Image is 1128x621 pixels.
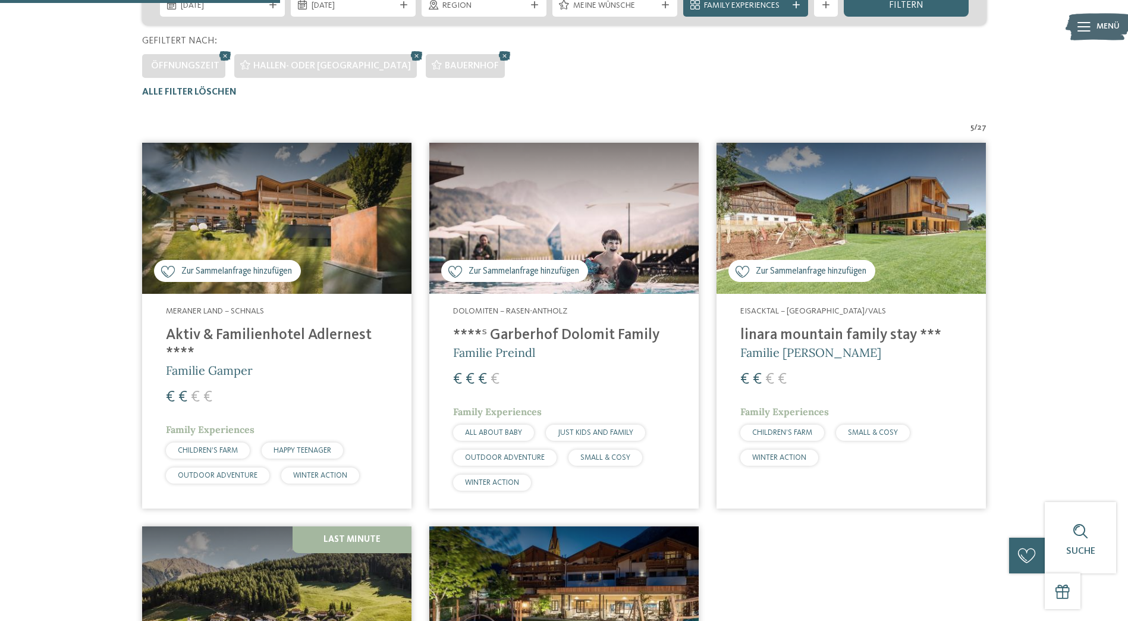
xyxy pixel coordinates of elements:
span: WINTER ACTION [465,479,519,487]
span: € [478,372,487,387]
span: CHILDREN’S FARM [178,447,238,454]
span: SMALL & COSY [848,429,898,437]
span: Gefiltert nach: [142,36,217,46]
span: WINTER ACTION [293,472,347,479]
img: Familienhotels gesucht? Hier findet ihr die besten! [717,143,986,294]
h4: ****ˢ Garberhof Dolomit Family [453,327,675,344]
span: € [765,372,774,387]
h4: linara mountain family stay *** [740,327,962,344]
span: Hallen- oder [GEOGRAPHIC_DATA] [253,61,411,71]
span: € [491,372,499,387]
span: Meraner Land – Schnals [166,307,264,315]
a: Familienhotels gesucht? Hier findet ihr die besten! Zur Sammelanfrage hinzufügen Meraner Land – S... [142,143,411,509]
span: OUTDOOR ADVENTURE [178,472,257,479]
span: HAPPY TEENAGER [274,447,331,454]
span: Zur Sammelanfrage hinzufügen [181,265,292,278]
span: CHILDREN’S FARM [752,429,812,437]
span: € [191,390,200,405]
span: Alle Filter löschen [142,87,237,97]
span: Family Experiences [740,406,829,418]
a: Familienhotels gesucht? Hier findet ihr die besten! Zur Sammelanfrage hinzufügen Dolomiten – Rase... [429,143,699,509]
span: Suche [1066,547,1095,556]
span: € [203,390,212,405]
span: Dolomiten – Rasen-Antholz [453,307,567,315]
span: filtern [889,1,923,10]
span: JUST KIDS AND FAMILY [558,429,633,437]
span: Eisacktal – [GEOGRAPHIC_DATA]/Vals [740,307,886,315]
span: Bauernhof [445,61,499,71]
span: ALL ABOUT BABY [465,429,522,437]
span: € [740,372,749,387]
span: 27 [978,122,986,134]
img: Familienhotels gesucht? Hier findet ihr die besten! [429,143,699,294]
span: SMALL & COSY [580,454,630,462]
span: / [974,122,978,134]
span: 5 [970,122,974,134]
span: WINTER ACTION [752,454,806,462]
span: Family Experiences [453,406,542,418]
h4: Aktiv & Familienhotel Adlernest **** [166,327,388,362]
span: Familie [PERSON_NAME] [740,345,881,360]
span: Family Experiences [166,424,254,435]
img: Aktiv & Familienhotel Adlernest **** [142,143,411,294]
span: € [753,372,762,387]
span: Familie Gamper [166,363,253,378]
span: € [453,372,462,387]
span: € [178,390,187,405]
span: Öffnungszeit [151,61,219,71]
span: € [166,390,175,405]
span: OUTDOOR ADVENTURE [465,454,545,462]
span: € [466,372,475,387]
span: Familie Preindl [453,345,535,360]
span: Zur Sammelanfrage hinzufügen [756,265,866,278]
a: Familienhotels gesucht? Hier findet ihr die besten! Zur Sammelanfrage hinzufügen Eisacktal – [GEO... [717,143,986,509]
span: Zur Sammelanfrage hinzufügen [469,265,579,278]
span: € [778,372,787,387]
